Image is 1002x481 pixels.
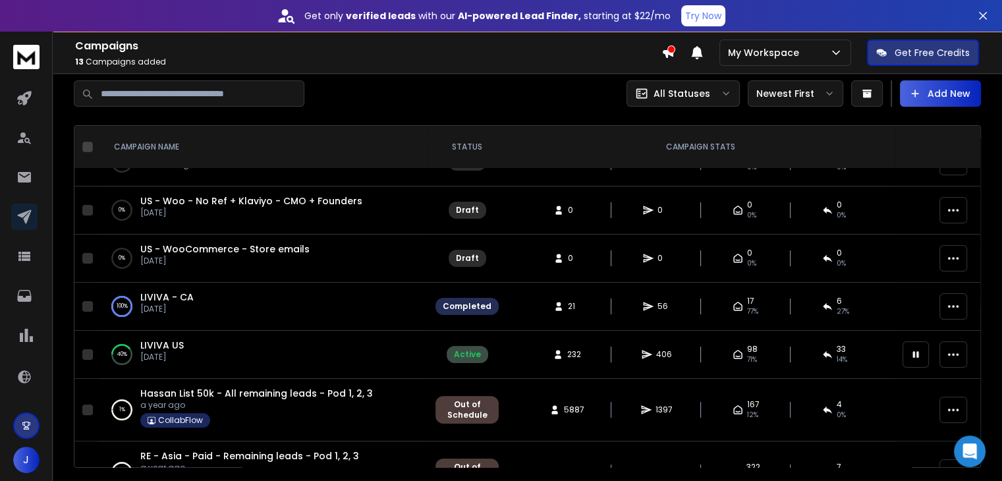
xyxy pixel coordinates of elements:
[747,248,752,258] span: 0
[454,349,481,360] div: Active
[304,9,671,22] p: Get only with our starting at $22/mo
[837,210,846,221] span: 0%
[13,447,40,473] button: J
[98,331,428,379] td: 40%LIVIVA US[DATE]
[657,253,671,264] span: 0
[837,462,841,472] span: 7
[747,200,752,210] span: 0
[900,80,981,107] button: Add New
[119,403,125,416] p: 1 %
[837,399,842,410] span: 4
[119,466,126,479] p: 5 %
[867,40,979,66] button: Get Free Credits
[458,9,581,22] strong: AI-powered Lead Finder,
[685,9,721,22] p: Try Now
[98,126,428,169] th: CAMPAIGN NAME
[747,258,756,269] span: 0%
[75,56,84,67] span: 13
[140,352,184,362] p: [DATE]
[837,248,842,258] span: 0
[747,296,754,306] span: 17
[837,354,847,365] span: 14 %
[747,344,758,354] span: 98
[98,379,428,441] td: 1%Hassan List 50k - All remaining leads - Pod 1, 2, 3a year agoCollabFlow
[507,126,895,169] th: CAMPAIGN STATS
[119,252,125,265] p: 0 %
[837,410,846,420] span: 0 %
[837,200,842,210] span: 0
[655,405,673,415] span: 1397
[140,242,310,256] a: US - WooCommerce - Store emails
[654,87,710,100] p: All Statuses
[728,46,804,59] p: My Workspace
[98,235,428,283] td: 0%US - WooCommerce - Store emails[DATE]
[837,258,846,269] span: 0%
[140,208,362,218] p: [DATE]
[75,57,661,67] p: Campaigns added
[568,253,581,264] span: 0
[747,354,757,365] span: 71 %
[954,436,986,467] div: Open Intercom Messenger
[748,80,843,107] button: Newest First
[747,410,758,420] span: 12 %
[564,405,584,415] span: 5887
[428,126,507,169] th: STATUS
[140,291,194,304] a: LIVIVA - CA
[140,339,184,352] a: LIVIVA US
[747,399,760,410] span: 167
[837,306,849,317] span: 27 %
[140,463,359,473] p: a year ago
[140,256,310,266] p: [DATE]
[657,301,671,312] span: 56
[837,296,842,306] span: 6
[346,9,416,22] strong: verified leads
[681,5,725,26] button: Try Now
[98,186,428,235] td: 0%US - Woo - No Ref + Klaviyo - CMO + Founders[DATE]
[456,205,479,215] div: Draft
[117,300,128,313] p: 100 %
[140,304,194,314] p: [DATE]
[158,415,203,426] p: CollabFlow
[456,253,479,264] div: Draft
[140,400,373,410] p: a year ago
[443,301,491,312] div: Completed
[567,349,581,360] span: 232
[75,38,661,54] h1: Campaigns
[568,301,581,312] span: 21
[117,348,127,361] p: 40 %
[13,45,40,69] img: logo
[119,204,125,217] p: 0 %
[747,210,756,221] span: 0%
[657,205,671,215] span: 0
[568,205,581,215] span: 0
[656,349,672,360] span: 406
[747,306,758,317] span: 77 %
[98,283,428,331] td: 100%LIVIVA - CA[DATE]
[140,387,373,400] a: Hassan List 50k - All remaining leads - Pod 1, 2, 3
[140,449,359,463] a: RE - Asia - Paid - Remaining leads - Pod 1, 2, 3
[895,46,970,59] p: Get Free Credits
[746,462,760,472] span: 322
[443,399,491,420] div: Out of Schedule
[837,344,846,354] span: 33
[140,194,362,208] a: US - Woo - No Ref + Klaviyo - CMO + Founders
